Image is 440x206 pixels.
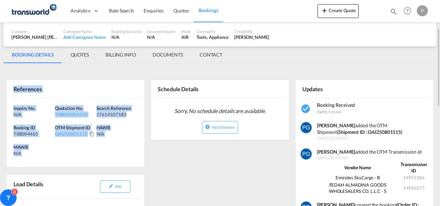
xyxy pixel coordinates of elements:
[13,144,28,150] span: MAWB
[62,46,97,63] md-tab-item: QUOTES
[63,29,106,34] div: Consignee Name
[181,29,191,34] div: Mode
[172,104,268,118] span: Sorry, No schedule details are available.
[3,46,231,63] md-pagination-wrapper: Use the left and right arrow keys to navigate between tabs
[202,121,238,134] button: icon-plus-circleAdd Schedule
[337,129,402,135] strong: (Shipment ID : OAI250801115)
[13,111,53,118] div: N/A
[97,111,136,118] div: 17614507183
[12,178,46,196] div: Load Details
[398,174,429,181] td: 14995386
[301,83,363,95] div: Updates
[344,165,371,170] strong: Vendor Name
[97,46,144,63] md-tab-item: BILLING INFO
[417,5,428,16] div: P
[317,181,399,195] td: FEDAH ALMADINA GOODS WHOLESALERS CO. L.L.C - S
[317,155,429,161] span: [DATE] 05:03 AM
[181,34,191,40] div: AIR
[205,125,210,129] md-icon: icon-plus-circle
[402,5,417,17] div: Help
[111,34,141,40] div: N/A
[398,181,429,195] td: 14996077
[11,29,58,34] div: Customer
[173,8,189,14] span: Quotes
[97,131,138,137] div: N/A
[144,8,164,14] span: Enquiries
[212,125,235,129] span: Add Schedule
[199,7,218,13] span: Bookings
[317,110,342,114] span: [DATE] 9:03 AM
[317,149,355,155] strong: [PERSON_NAME]
[320,6,329,15] md-icon: icon-plus 400-fg
[196,34,229,40] div: Tools, Appliance
[318,4,359,18] button: icon-plus 400-fgCreate Quote
[317,122,429,136] div: added the OTM Shipment
[301,122,312,133] img: vm11kgAAAAZJREFUAwCWHwimzl+9jgAAAABJRU5ErkJggg==
[317,174,399,181] td: Emirates SkyCargo - B
[234,29,269,34] div: Created By
[390,8,397,18] div: icon-magnify
[7,7,120,14] body: Editor, editor14
[196,29,229,34] div: Commodity
[97,105,131,111] span: Search Reference
[115,184,122,189] span: Edit
[97,125,110,130] span: HAWB
[147,34,176,40] div: N/A
[317,136,429,141] span: [DATE] 05:03 AM
[55,111,95,118] div: TXB000004555
[89,131,94,136] md-icon: Click to Copy
[156,83,219,95] div: Schedule Details
[10,3,57,19] img: f753ae806dec11f0841701cdfdf085c0.png
[109,183,113,188] md-icon: icon-pencil
[13,105,35,111] span: Inquiry No.
[12,83,74,95] div: References
[13,125,35,130] span: Booking ID
[234,34,269,40] div: Pradhesh Gautham
[301,148,312,160] img: vm11kgAAAAZJREFUAwCWHwimzl+9jgAAAABJRU5ErkJggg==
[13,131,53,137] div: TXB004465
[317,122,355,128] strong: [PERSON_NAME]
[55,125,91,130] span: OTM Shipment ID
[301,103,312,114] md-icon: icon-checkbox-marked-circle
[71,7,90,14] span: Analytics
[13,150,21,156] div: N/A
[390,8,397,15] md-icon: icon-magnify
[111,29,141,34] div: Booking Specialist
[401,162,427,173] strong: Transmission ID
[144,46,191,63] md-tab-item: DOCUMENTS
[191,46,231,63] md-tab-item: CONTACT
[63,34,106,40] div: Add Consignee Name
[55,131,88,137] div: OAI250801115
[317,102,355,108] span: Booking Received
[11,34,58,40] div: [PERSON_NAME] [PERSON_NAME]
[55,105,83,111] span: Quotation No.
[147,29,176,34] div: Document Expert
[3,46,62,63] md-tab-item: BOOKING DETAILS
[402,5,413,17] span: Help
[317,148,429,155] div: added the OTM Transmission Id
[100,180,130,193] button: icon-pencilEdit
[109,8,134,14] span: Rate Search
